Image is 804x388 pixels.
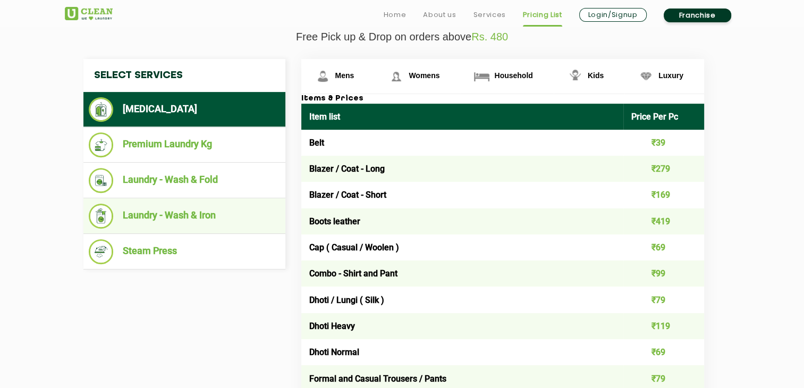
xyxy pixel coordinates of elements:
[471,31,508,43] span: Rs. 480
[494,71,532,80] span: Household
[473,9,505,21] a: Services
[65,7,113,20] img: UClean Laundry and Dry Cleaning
[387,67,405,86] img: Womens
[89,239,114,264] img: Steam Press
[301,104,624,130] th: Item list
[89,204,280,229] li: Laundry - Wash & Iron
[89,132,280,157] li: Premium Laundry Kg
[301,94,704,104] h3: Items & Prices
[623,130,704,156] td: ₹39
[301,208,624,234] td: Boots leather
[566,67,585,86] img: Kids
[301,313,624,339] td: Dhoti Heavy
[384,9,407,21] a: Home
[89,97,280,122] li: [MEDICAL_DATA]
[89,168,114,193] img: Laundry - Wash & Fold
[301,339,624,365] td: Dhoti Normal
[637,67,655,86] img: Luxury
[301,130,624,156] td: Belt
[89,132,114,157] img: Premium Laundry Kg
[301,182,624,208] td: Blazer / Coat - Short
[623,234,704,260] td: ₹69
[623,260,704,286] td: ₹99
[523,9,562,21] a: Pricing List
[89,97,114,122] img: Dry Cleaning
[623,182,704,208] td: ₹169
[335,71,354,80] span: Mens
[301,234,624,260] td: Cap ( Casual / Woolen )
[423,9,456,21] a: About us
[623,313,704,339] td: ₹119
[301,286,624,313] td: Dhoti / Lungi ( Silk )
[409,71,439,80] span: Womens
[89,168,280,193] li: Laundry - Wash & Fold
[83,59,285,92] h4: Select Services
[664,9,731,22] a: Franchise
[623,104,704,130] th: Price Per Pc
[89,204,114,229] img: Laundry - Wash & Iron
[658,71,683,80] span: Luxury
[588,71,604,80] span: Kids
[623,339,704,365] td: ₹69
[579,8,647,22] a: Login/Signup
[472,67,491,86] img: Household
[65,31,740,43] p: Free Pick up & Drop on orders above
[623,286,704,313] td: ₹79
[623,208,704,234] td: ₹419
[314,67,332,86] img: Mens
[623,156,704,182] td: ₹279
[301,156,624,182] td: Blazer / Coat - Long
[89,239,280,264] li: Steam Press
[301,260,624,286] td: Combo - Shirt and Pant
